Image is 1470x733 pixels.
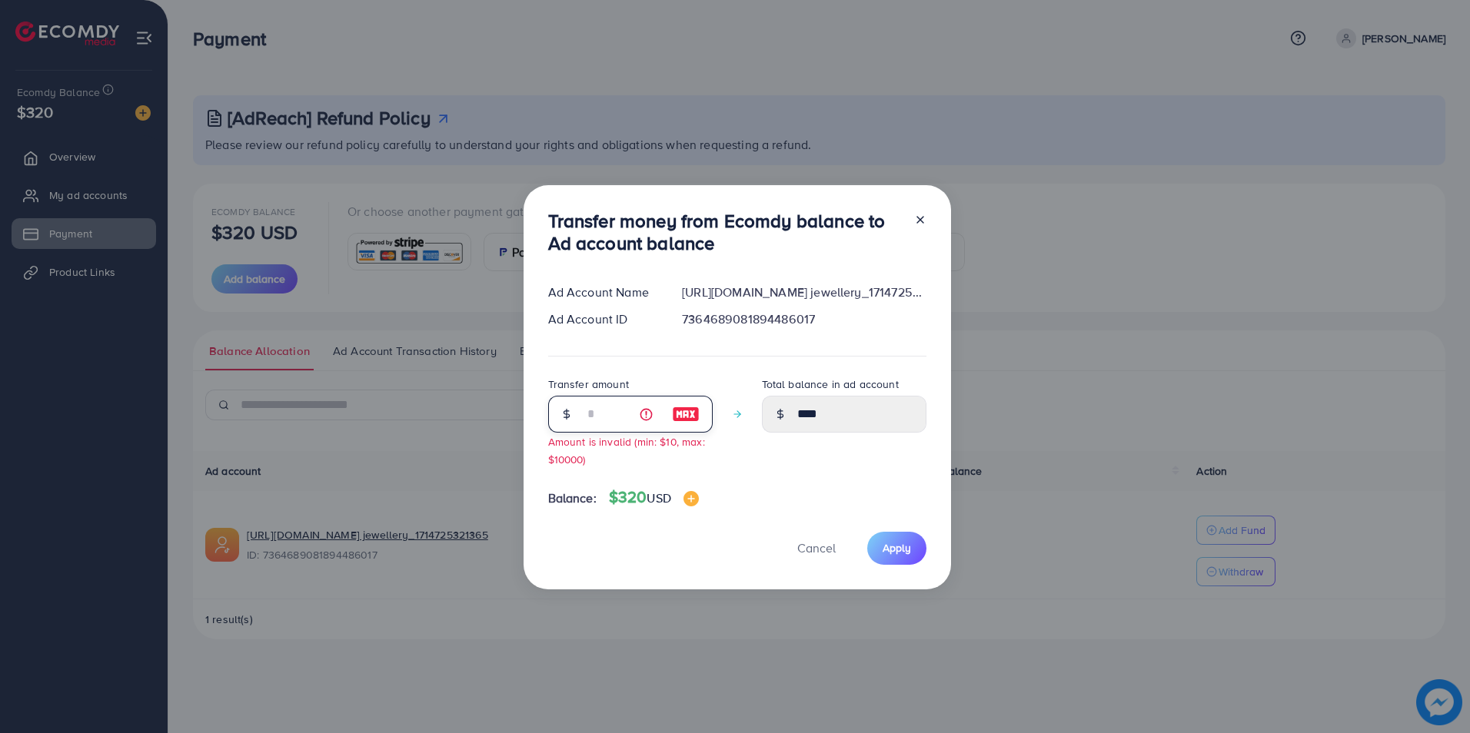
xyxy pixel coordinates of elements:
h3: Transfer money from Ecomdy balance to Ad account balance [548,210,902,254]
div: [URL][DOMAIN_NAME] jewellery_1714725321365 [670,284,938,301]
img: image [683,491,699,506]
h4: $320 [609,488,699,507]
span: Balance: [548,489,597,507]
img: image [672,405,700,423]
div: Ad Account Name [536,284,670,301]
button: Cancel [778,532,855,565]
button: Apply [867,532,926,565]
span: Apply [883,540,911,556]
label: Transfer amount [548,376,629,392]
label: Total balance in ad account [762,376,899,392]
div: Ad Account ID [536,310,670,328]
span: Cancel [797,539,836,556]
div: 7364689081894486017 [670,310,938,328]
small: Amount is invalid (min: $10, max: $10000) [548,434,705,466]
span: USD [647,489,670,506]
